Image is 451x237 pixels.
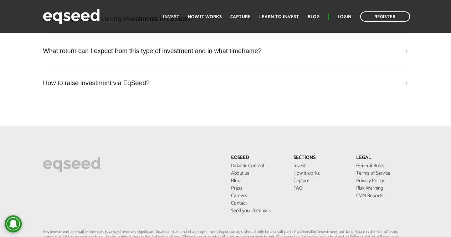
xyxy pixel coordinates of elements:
font: Send your feedback [231,207,271,215]
a: FAQ [293,186,345,191]
a: Blog [308,15,319,19]
font: EqSeed [231,154,249,162]
font: Didactic Content [231,162,264,170]
font: Invest [293,162,306,170]
font: About us [231,169,249,177]
font: Capture [230,13,251,21]
font: Invest [163,13,179,21]
a: Send your feedback [231,208,283,213]
a: Privacy Policy [356,179,408,184]
a: Press [231,186,283,191]
font: Register [374,13,395,21]
a: What return can I expect from this type of investment and in what timeframe? [43,41,408,61]
font: Terms of Service [356,169,390,177]
a: Invest [163,15,179,19]
a: CVM Reports [356,194,408,199]
a: Careers [231,194,283,199]
font: FAQ [293,184,303,192]
font: Login [338,13,352,21]
a: About us [231,171,283,176]
a: Blog [231,179,283,184]
img: EqSeed [43,7,100,26]
font: Privacy Policy [356,177,384,185]
a: How it works [188,15,222,19]
font: How it works [293,169,320,177]
a: Learn to invest [259,15,299,19]
a: How it works [293,171,345,176]
font: Learn to invest [259,13,299,21]
img: EqSeed Logo [43,155,101,174]
a: Contact [231,201,283,206]
a: Terms of Service [356,171,408,176]
font: Blog [308,13,319,21]
a: How to raise investment via EqSeed? [43,73,408,93]
font: Capture [293,177,309,185]
a: Invest [293,164,345,169]
font: Legal [356,154,371,162]
a: Risk Warning [356,186,408,191]
a: Didactic Content [231,164,283,169]
font: Press [231,184,242,192]
font: How it works [188,13,222,21]
font: How to raise investment via EqSeed? [43,79,149,87]
a: Register [360,11,410,22]
font: Contact [231,199,246,207]
font: Careers [231,192,247,200]
font: General Rules [356,162,384,170]
a: Capture [293,179,345,184]
a: General Rules [356,164,408,169]
font: Blog [231,177,240,185]
a: Capture [230,15,251,19]
font: Sections [293,154,316,162]
font: CVM Reports [356,192,383,200]
font: What return can I expect from this type of investment and in what timeframe? [43,47,261,55]
a: Login [338,15,352,19]
font: Risk Warning [356,184,383,192]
